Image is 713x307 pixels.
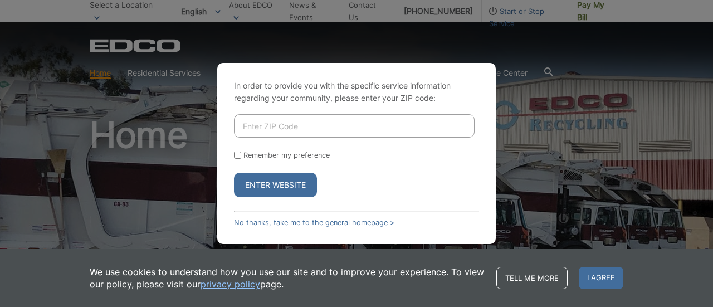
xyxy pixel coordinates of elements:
[234,114,475,138] input: Enter ZIP Code
[201,278,260,290] a: privacy policy
[234,173,317,197] button: Enter Website
[496,267,568,289] a: Tell me more
[579,267,623,289] span: I agree
[90,266,485,290] p: We use cookies to understand how you use our site and to improve your experience. To view our pol...
[243,151,330,159] label: Remember my preference
[234,80,479,104] p: In order to provide you with the specific service information regarding your community, please en...
[234,218,394,227] a: No thanks, take me to the general homepage >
